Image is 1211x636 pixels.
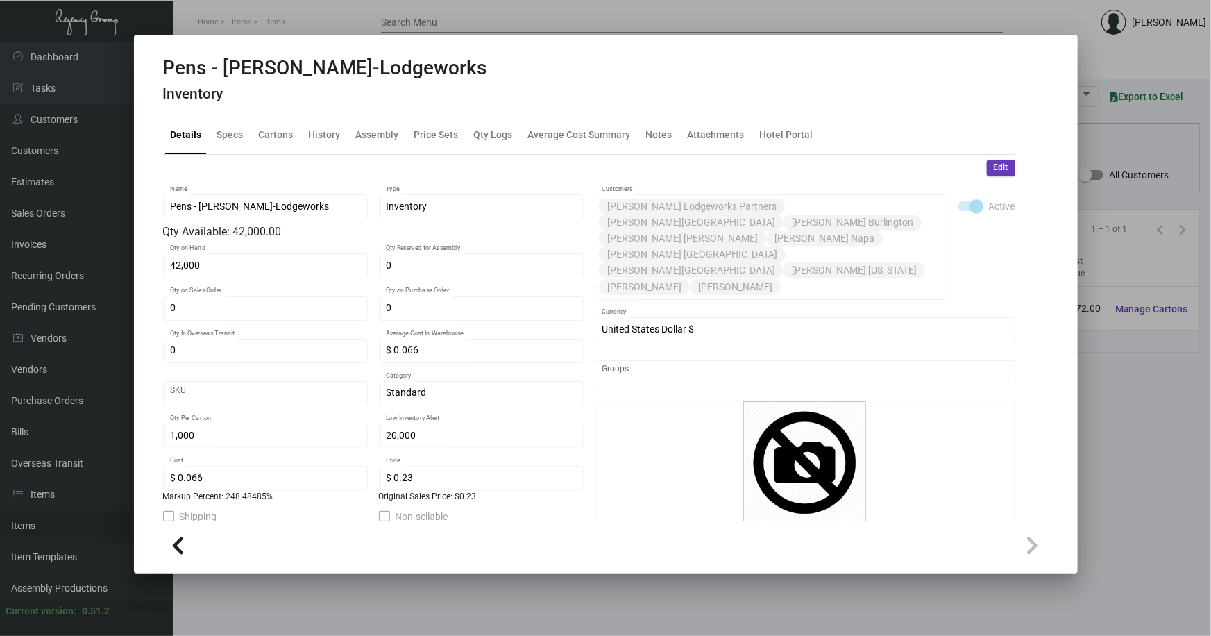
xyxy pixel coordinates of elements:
[414,128,459,142] div: Price Sets
[760,128,813,142] div: Hotel Portal
[356,128,399,142] div: Assembly
[396,508,448,525] span: Non-sellable
[602,367,1008,378] input: Add new..
[171,128,202,142] div: Details
[309,128,341,142] div: History
[599,246,786,262] mat-chip: [PERSON_NAME] [GEOGRAPHIC_DATA]
[599,199,785,215] mat-chip: [PERSON_NAME] Lodgeworks Partners
[989,198,1015,215] span: Active
[528,128,631,142] div: Average Cost Summary
[163,224,584,240] div: Qty Available: 42,000.00
[163,56,487,80] h2: Pens - [PERSON_NAME]-Lodgeworks
[599,279,690,295] mat-chip: [PERSON_NAME]
[766,231,883,246] mat-chip: [PERSON_NAME] Napa
[987,160,1015,176] button: Edit
[180,508,217,525] span: Shipping
[784,215,922,231] mat-chip: [PERSON_NAME] Burlington
[82,604,110,619] div: 0.51.2
[688,128,745,142] div: Attachments
[217,128,244,142] div: Specs
[599,262,784,278] mat-chip: [PERSON_NAME][GEOGRAPHIC_DATA]
[690,279,781,295] mat-chip: [PERSON_NAME]
[994,162,1008,174] span: Edit
[6,604,76,619] div: Current version:
[599,215,784,231] mat-chip: [PERSON_NAME][GEOGRAPHIC_DATA]
[163,85,487,103] h4: Inventory
[599,231,766,246] mat-chip: [PERSON_NAME] [PERSON_NAME]
[784,262,925,278] mat-chip: [PERSON_NAME] [US_STATE]
[784,281,940,292] input: Add new..
[474,128,513,142] div: Qty Logs
[259,128,294,142] div: Cartons
[646,128,672,142] div: Notes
